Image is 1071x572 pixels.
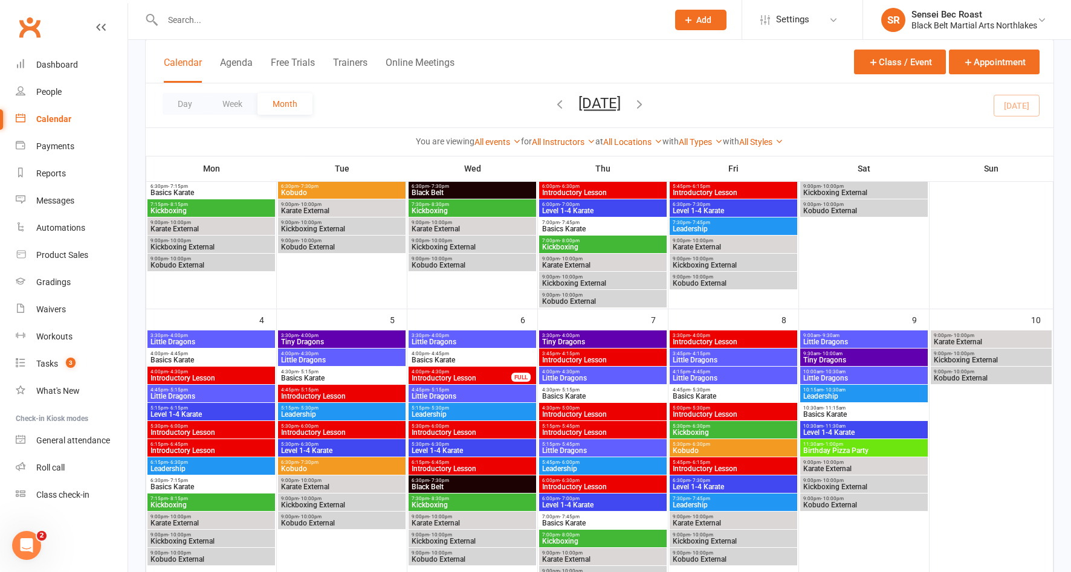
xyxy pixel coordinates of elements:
[280,356,403,364] span: Little Dragons
[542,274,664,280] span: 9:00pm
[429,333,449,338] span: - 4:00pm
[542,338,664,345] span: Tiny Dragons
[542,184,664,189] span: 6:00pm
[739,137,783,147] a: All Styles
[560,274,583,280] span: - 10:00pm
[690,423,710,429] span: - 6:30pm
[1031,309,1053,329] div: 10
[150,189,273,196] span: Basics Karate
[168,256,191,262] span: - 10:00pm
[542,243,664,251] span: Kickboxing
[257,93,312,115] button: Month
[542,238,664,243] span: 7:00pm
[411,184,534,189] span: 6:30pm
[803,369,925,374] span: 10:00am
[150,333,273,338] span: 3:30pm
[168,387,188,393] span: - 5:15pm
[823,369,846,374] span: - 10:30am
[168,202,188,207] span: - 8:15pm
[560,405,580,411] span: - 5:00pm
[16,214,128,242] a: Automations
[150,184,273,189] span: 6:30pm
[542,356,664,364] span: Introductory Lesson
[299,202,322,207] span: - 10:00pm
[803,184,925,189] span: 9:00pm
[672,442,795,447] span: 5:30pm
[821,184,844,189] span: - 10:00pm
[146,156,277,181] th: Mon
[542,220,664,225] span: 7:00pm
[803,429,925,436] span: Level 1-4 Karate
[690,256,713,262] span: - 10:00pm
[280,442,403,447] span: 5:30pm
[672,429,795,436] span: Kickboxing
[411,351,534,356] span: 4:00pm
[672,405,795,411] span: 5:00pm
[672,411,795,418] span: Introductory Lesson
[36,277,71,287] div: Gradings
[36,223,85,233] div: Automations
[429,256,452,262] span: - 10:00pm
[933,351,1049,356] span: 9:00pm
[411,207,534,214] span: Kickboxing
[881,8,905,32] div: SR
[521,137,532,146] strong: for
[542,447,664,454] span: Little Dragons
[803,356,925,364] span: Tiny Dragons
[949,50,1040,74] button: Appointment
[542,292,664,298] span: 9:00pm
[150,369,273,374] span: 4:00pm
[280,333,403,338] span: 3:30pm
[542,256,664,262] span: 9:00pm
[933,369,1049,374] span: 9:00pm
[951,351,974,356] span: - 10:00pm
[150,429,273,436] span: Introductory Lesson
[651,309,668,329] div: 7
[411,369,512,374] span: 4:00pm
[429,423,449,429] span: - 6:00pm
[299,220,322,225] span: - 10:00pm
[168,423,188,429] span: - 6:00pm
[474,137,521,147] a: All events
[299,442,319,447] span: - 6:30pm
[280,189,403,196] span: Kobudo
[150,423,273,429] span: 5:30pm
[672,256,795,262] span: 9:00pm
[803,189,925,196] span: Kickboxing External
[36,196,74,205] div: Messages
[672,184,795,189] span: 5:45pm
[150,351,273,356] span: 4:00pm
[168,333,188,338] span: - 4:00pm
[538,156,668,181] th: Thu
[280,338,403,345] span: Tiny Dragons
[36,141,74,151] div: Payments
[280,429,403,436] span: Introductory Lesson
[690,369,710,374] span: - 4:45pm
[16,79,128,106] a: People
[803,387,925,393] span: 10:15am
[16,378,128,405] a: What's New
[542,393,664,400] span: Basics Karate
[532,137,595,147] a: All Instructors
[429,405,449,411] span: - 5:30pm
[150,338,273,345] span: Little Dragons
[542,333,664,338] span: 3:30pm
[429,387,449,393] span: - 5:15pm
[411,356,534,364] span: Basics Karate
[560,423,580,429] span: - 5:45pm
[672,274,795,280] span: 9:00pm
[429,184,449,189] span: - 7:30pm
[542,280,664,287] span: Kickboxing External
[280,238,403,243] span: 9:00pm
[803,393,925,400] span: Leadership
[803,423,925,429] span: 10:30am
[15,12,45,42] a: Clubworx
[168,351,188,356] span: - 4:45pm
[542,374,664,382] span: Little Dragons
[280,220,403,225] span: 9:00pm
[823,442,843,447] span: - 1:00pm
[411,262,534,269] span: Kobudo External
[411,189,534,196] span: Black Belt
[333,57,367,83] button: Trainers
[150,393,273,400] span: Little Dragons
